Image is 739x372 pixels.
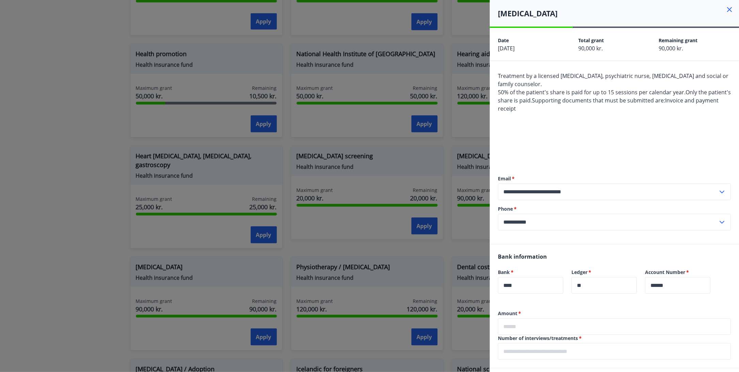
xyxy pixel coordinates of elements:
font: [DATE] [498,45,515,52]
font: Number of interviews/treatments [498,335,578,341]
div: Number of interviews/treatments [498,343,731,360]
div: Amount [498,318,731,335]
font: Treatment by a licensed [MEDICAL_DATA], psychiatric nurse, [MEDICAL_DATA] and social or family co... [498,72,728,88]
font: Supporting documents that must be submitted are: [532,97,665,104]
font: [MEDICAL_DATA] [498,8,557,18]
font: Remaining grant [659,37,697,44]
font: 90,000 kr. [659,45,683,52]
font: Bank [498,269,510,275]
font: Total grant [578,37,604,44]
font: Date [498,37,509,44]
font: Phone [498,206,513,212]
font: 90,000 kr. [578,45,603,52]
font: 50% of the patient's share is paid for up to 15 sessions per calendar year. [498,88,686,96]
font: Bank information [498,253,547,260]
font: Email [498,175,511,182]
font: Amount [498,310,517,317]
font: Ledger [571,269,587,275]
font: Account Number [645,269,685,275]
